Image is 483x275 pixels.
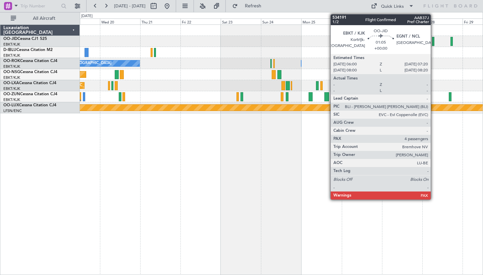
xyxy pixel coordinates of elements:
button: All Aircraft [7,13,73,24]
a: EBKT/KJK [3,86,20,91]
a: OO-LXACessna Citation CJ4 [3,81,56,85]
a: EBKT/KJK [3,75,20,80]
span: OO-ROK [3,59,20,63]
span: OO-NSG [3,70,20,74]
input: Trip Number [20,1,59,11]
button: Quick Links [368,1,417,11]
span: OO-ZUN [3,92,20,96]
div: Wed 20 [100,18,140,24]
a: EBKT/KJK [3,42,20,47]
a: OO-NSGCessna Citation CJ4 [3,70,57,74]
span: OO-LXA [3,81,19,85]
div: Thu 28 [422,18,463,24]
a: OO-ZUNCessna Citation CJ4 [3,92,57,96]
div: Thu 21 [140,18,180,24]
span: All Aircraft [17,16,71,21]
a: EBKT/KJK [3,53,20,58]
a: OO-JIDCessna CJ1 525 [3,37,47,41]
div: Fri 22 [180,18,221,24]
a: LFSN/ENC [3,108,22,113]
div: Mon 25 [301,18,341,24]
div: [DATE] [81,13,93,19]
div: Tue 26 [342,18,382,24]
div: Sat 23 [221,18,261,24]
a: OO-LUXCessna Citation CJ4 [3,103,56,107]
a: D-IBLUCessna Citation M2 [3,48,53,52]
span: Refresh [239,4,267,8]
div: Wed 27 [382,18,422,24]
span: OO-LUX [3,103,19,107]
a: OO-ROKCessna Citation CJ4 [3,59,57,63]
a: EBKT/KJK [3,64,20,69]
div: Quick Links [381,3,404,10]
button: Refresh [229,1,269,11]
a: EBKT/KJK [3,97,20,102]
div: Sun 24 [261,18,301,24]
span: OO-JID [3,37,17,41]
span: D-IBLU [3,48,16,52]
span: [DATE] - [DATE] [114,3,146,9]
